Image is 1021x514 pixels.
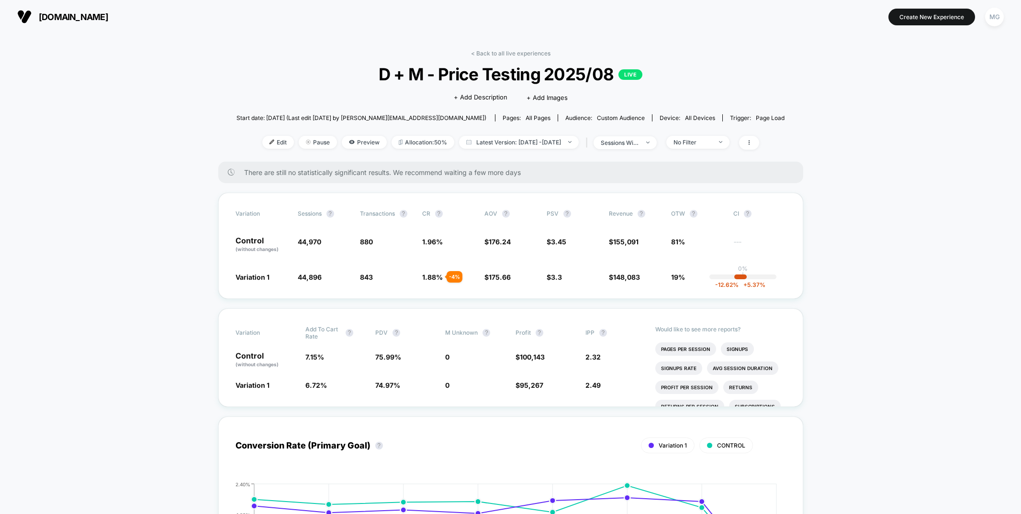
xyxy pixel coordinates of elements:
span: CR [422,210,430,217]
span: 81% [671,238,685,246]
span: Add To Cart Rate [305,326,341,340]
span: D + M - Price Testing 2025/08 [264,64,757,84]
span: PDV [375,329,388,336]
button: ? [599,329,607,337]
button: ? [690,210,697,218]
span: 7.15 % [305,353,324,361]
span: Page Load [756,114,785,121]
p: | [742,272,744,279]
button: ? [563,210,571,218]
span: Latest Version: [DATE] - [DATE] [459,136,579,149]
button: MG [982,7,1007,27]
span: all pages [526,114,550,121]
button: ? [744,210,752,218]
span: 5.37 % [739,281,765,288]
span: 0 [445,353,449,361]
span: $ [609,238,639,246]
span: $ [484,273,511,281]
img: end [568,141,572,143]
span: 75.99 % [375,353,401,361]
button: [DOMAIN_NAME] [14,9,111,24]
img: calendar [466,140,471,144]
span: 176.24 [489,238,511,246]
span: 6.72 % [305,381,327,389]
span: (without changes) [236,361,279,367]
button: ? [638,210,645,218]
span: Variation 1 [659,442,687,449]
p: 0% [738,265,748,272]
span: Profit [516,329,531,336]
span: Preview [342,136,387,149]
span: Pause [299,136,337,149]
span: Revenue [609,210,633,217]
span: Allocation: 50% [392,136,454,149]
button: ? [326,210,334,218]
span: 3.45 [551,238,566,246]
img: edit [269,140,274,144]
div: Pages: [503,114,550,121]
img: end [646,142,650,143]
span: CONTROL [717,442,745,449]
button: ? [346,329,353,337]
div: Audience: [565,114,645,121]
div: No Filter [673,139,712,146]
img: end [306,140,311,144]
span: $ [547,238,566,246]
img: rebalance [399,140,403,145]
span: 148,083 [613,273,640,281]
img: end [719,141,722,143]
span: 3.3 [551,273,562,281]
span: M Unknown [445,329,478,336]
button: ? [482,329,490,337]
span: 19% [671,273,685,281]
span: $ [484,238,511,246]
button: ? [536,329,543,337]
span: 1.88 % [422,273,443,281]
li: Avg Session Duration [707,361,778,375]
p: Would like to see more reports? [655,326,786,333]
span: There are still no statistically significant results. We recommend waiting a few more days [244,168,784,176]
span: 2.49 [585,381,601,389]
span: Start date: [DATE] (Last edit [DATE] by [PERSON_NAME][EMAIL_ADDRESS][DOMAIN_NAME]) [236,114,486,121]
span: $ [609,273,640,281]
li: Profit Per Session [655,381,718,394]
span: Variation [236,210,288,218]
span: 100,143 [520,353,545,361]
button: ? [400,210,407,218]
span: Variation 1 [236,381,269,389]
div: Trigger: [730,114,785,121]
span: Variation [236,326,288,340]
button: ? [502,210,510,218]
span: OTW [671,210,724,218]
span: Device: [652,114,722,121]
li: Signups [721,342,754,356]
span: 1.96 % [422,238,443,246]
span: (without changes) [236,246,279,252]
span: -12.62 % [715,281,739,288]
p: LIVE [618,69,642,80]
span: Edit [262,136,294,149]
span: + Add Images [527,94,568,101]
p: Control [236,237,288,253]
span: 44,970 [298,238,321,246]
li: Pages Per Session [655,342,716,356]
span: CI [733,210,786,218]
button: ? [375,442,383,449]
li: Subscriptions [729,400,781,413]
span: PSV [547,210,559,217]
span: 843 [360,273,373,281]
span: AOV [484,210,497,217]
span: 74.97 % [375,381,400,389]
li: Returns Per Session [655,400,724,413]
span: IPP [585,329,595,336]
div: MG [985,8,1004,26]
div: sessions with impression [601,139,639,146]
button: ? [435,210,443,218]
button: Create New Experience [888,9,975,25]
div: - 4 % [447,271,462,283]
span: 2.32 [585,353,601,361]
span: 0 [445,381,449,389]
span: $ [516,353,545,361]
span: --- [733,239,786,253]
span: 880 [360,238,373,246]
